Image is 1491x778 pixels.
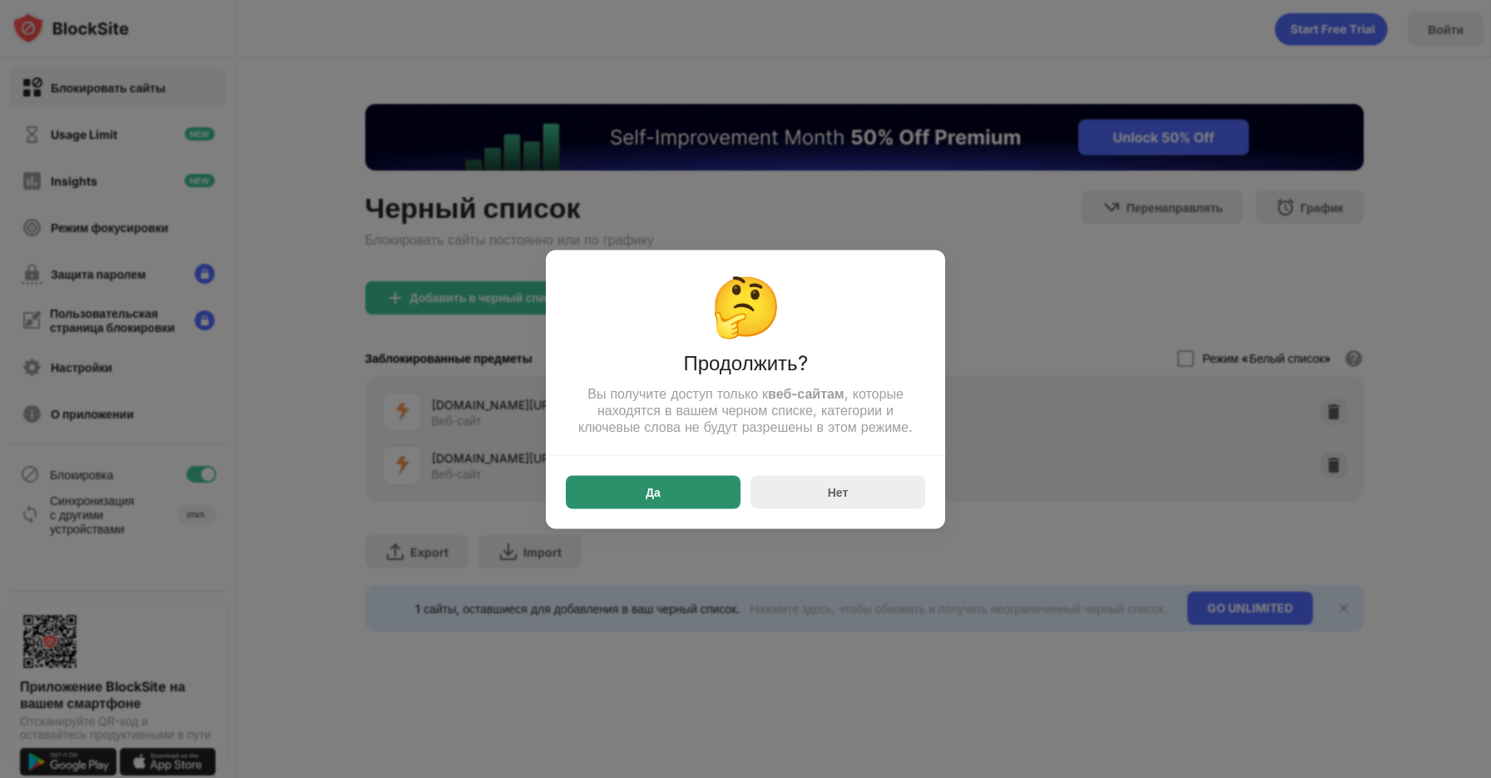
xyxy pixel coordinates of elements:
[566,270,925,340] div: 🤔
[566,384,925,434] div: Вы получите доступ только к , которые находятся в вашем черном списке, категории и ключевые слова...
[646,485,661,498] div: Да
[828,485,849,499] div: Нет
[566,350,925,384] div: Продолжить?
[768,384,845,401] strong: веб-сайтам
